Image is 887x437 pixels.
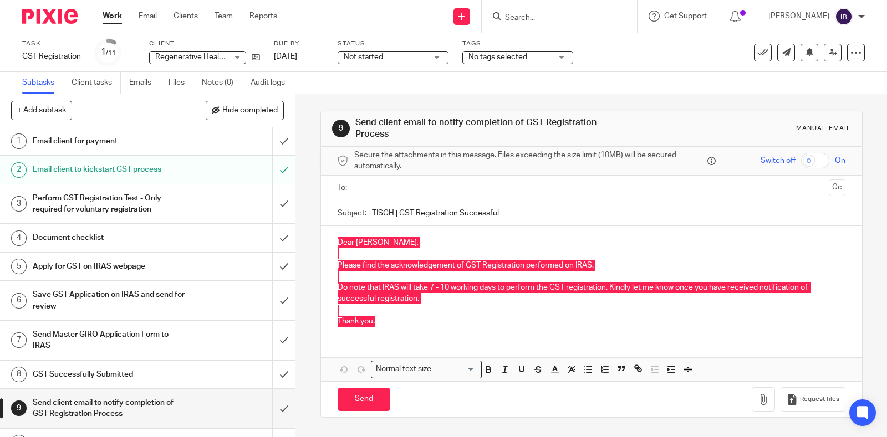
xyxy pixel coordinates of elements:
[338,182,350,193] label: To:
[371,361,482,378] div: Search for option
[462,39,573,48] label: Tags
[274,53,297,60] span: [DATE]
[11,400,27,416] div: 9
[72,72,121,94] a: Client tasks
[22,9,78,24] img: Pixie
[796,124,851,133] div: Manual email
[338,316,845,327] p: Thank you.
[11,332,27,348] div: 7
[33,133,185,150] h1: Email client for payment
[33,286,185,315] h1: Save GST Application on IRAS and send for review
[22,39,81,48] label: Task
[11,259,27,274] div: 5
[33,190,185,218] h1: Perform GST Registration Test - Only required for voluntary registration
[11,367,27,382] div: 8
[103,11,122,22] a: Work
[169,72,193,94] a: Files
[155,53,269,61] span: Regenerative Health Asia Pte Ltd
[11,230,27,246] div: 4
[222,106,278,115] span: Hide completed
[768,11,829,22] p: [PERSON_NAME]
[800,395,839,404] span: Request files
[274,39,324,48] label: Due by
[835,155,845,166] span: On
[149,39,260,48] label: Client
[22,51,81,62] div: GST Registration
[33,161,185,178] h1: Email client to kickstart GST process
[11,196,27,212] div: 3
[33,229,185,246] h1: Document checklist
[338,282,845,305] p: Do note that IRAS will take 7 - 10 working days to perform the GST registration. Kindly let me kn...
[468,53,527,61] span: No tags selected
[344,53,383,61] span: Not started
[33,394,185,423] h1: Send client email to notify completion of GST Registration Process
[101,46,116,59] div: 1
[139,11,157,22] a: Email
[33,326,185,354] h1: Send Master GIRO Application Form to IRAS
[338,208,366,219] label: Subject:
[332,120,350,137] div: 9
[374,363,434,375] span: Normal text size
[761,155,796,166] span: Switch off
[829,179,845,196] button: Cc
[835,8,853,25] img: svg%3E
[338,388,390,412] input: Send
[215,11,233,22] a: Team
[106,50,116,56] small: /11
[202,72,242,94] a: Notes (0)
[249,11,277,22] a: Reports
[355,117,615,141] h1: Send client email to notify completion of GST Registration Process
[22,72,63,94] a: Subtasks
[338,260,845,271] p: Please find the acknowledgement of GST Registration performed on IRAS.
[206,101,284,120] button: Hide completed
[435,363,475,375] input: Search for option
[354,150,705,172] span: Secure the attachments in this message. Files exceeding the size limit (10MB) will be secured aut...
[251,72,293,94] a: Audit logs
[129,72,160,94] a: Emails
[664,12,707,20] span: Get Support
[33,258,185,275] h1: Apply for GST on IRAS webpage
[11,101,72,120] button: + Add subtask
[338,39,448,48] label: Status
[504,13,604,23] input: Search
[11,133,27,149] div: 1
[174,11,198,22] a: Clients
[11,293,27,309] div: 6
[11,162,27,178] div: 2
[33,366,185,383] h1: GST Successfully Submitted
[781,387,845,412] button: Request files
[338,237,845,248] p: Dear [PERSON_NAME],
